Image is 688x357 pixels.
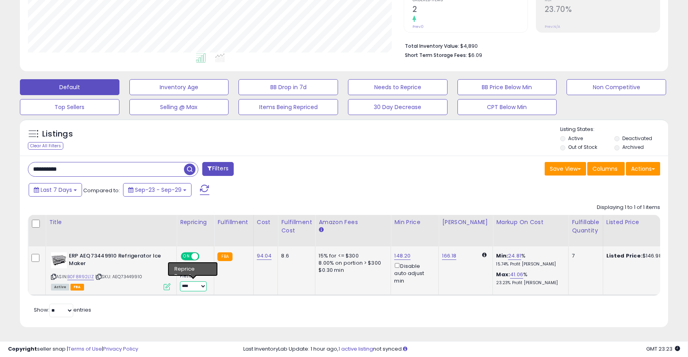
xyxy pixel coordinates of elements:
div: Displaying 1 to 1 of 1 items [597,204,660,211]
button: Needs to Reprice [348,79,448,95]
small: Prev: N/A [545,24,560,29]
p: 15.74% Profit [PERSON_NAME] [496,261,562,267]
span: Compared to: [83,187,120,194]
div: 8.00% on portion > $300 [319,259,385,267]
div: ASIN: [51,252,170,289]
label: Active [568,135,583,142]
b: Max: [496,271,510,278]
button: Non Competitive [567,79,666,95]
div: Fulfillable Quantity [572,218,599,235]
button: Last 7 Days [29,183,82,197]
a: 166.18 [442,252,456,260]
h2: 2 [412,5,528,16]
button: Sep-23 - Sep-29 [123,183,192,197]
span: | SKU: AEQ73449910 [95,273,142,280]
div: Fulfillment Cost [281,218,312,235]
div: seller snap | | [8,345,138,353]
a: 24.81 [508,252,521,260]
div: 15% for <= $300 [319,252,385,259]
button: Selling @ Max [129,99,229,115]
span: Last 7 Days [41,186,72,194]
small: FBA [217,252,232,261]
li: $4,890 [405,41,654,50]
b: Total Inventory Value: [405,43,459,49]
div: Cost [257,218,275,226]
a: Terms of Use [68,345,102,353]
small: Amazon Fees. [319,226,323,234]
button: Top Sellers [20,99,119,115]
div: 8.6 [281,252,309,259]
img: 31+rXtJ8-UL._SL40_.jpg [51,252,67,268]
a: 148.20 [394,252,410,260]
div: Repricing [180,218,211,226]
span: FBA [70,284,84,291]
a: Privacy Policy [103,345,138,353]
div: % [496,252,562,267]
button: Inventory Age [129,79,229,95]
span: All listings currently available for purchase on Amazon [51,284,69,291]
div: Markup on Cost [496,218,565,226]
b: Short Term Storage Fees: [405,52,467,59]
span: Sep-23 - Sep-29 [135,186,182,194]
span: Columns [592,165,618,173]
button: Actions [626,162,660,176]
a: 1 active listing [338,345,373,353]
small: Prev: 0 [412,24,424,29]
button: 30 Day Decrease [348,99,448,115]
div: $146.98 [606,252,672,259]
button: Default [20,79,119,95]
p: 23.23% Profit [PERSON_NAME] [496,280,562,286]
div: Title [49,218,173,226]
div: Disable auto adjust min [394,261,432,285]
span: ON [182,253,192,260]
th: The percentage added to the cost of goods (COGS) that forms the calculator for Min & Max prices. [493,215,569,246]
span: 2025-10-7 23:23 GMT [646,345,680,353]
button: Filters [202,162,233,176]
a: 94.04 [257,252,272,260]
div: Last InventoryLab Update: 1 hour ago, not synced. [243,345,680,353]
div: % [496,271,562,286]
label: Archived [622,144,644,150]
div: $0.30 min [319,267,385,274]
b: Listed Price: [606,252,643,259]
div: Amazon Fees [319,218,387,226]
div: 7 [572,252,596,259]
button: BB Drop in 7d [238,79,338,95]
label: Out of Stock [568,144,597,150]
b: Min: [496,252,508,259]
div: Clear All Filters [28,142,63,150]
button: Columns [587,162,625,176]
span: Show: entries [34,306,91,314]
div: Fulfillment [217,218,250,226]
label: Deactivated [622,135,652,142]
a: 41.06 [510,271,523,279]
a: B0F8R92L1Z [67,273,94,280]
button: Save View [545,162,586,176]
span: OFF [198,253,211,260]
div: Listed Price [606,218,675,226]
div: Preset: [180,273,208,291]
div: [PERSON_NAME] [442,218,489,226]
div: Amazon AI [180,265,208,272]
button: CPT Below Min [457,99,557,115]
p: Listing States: [560,126,668,133]
div: Min Price [394,218,435,226]
h2: 23.70% [545,5,660,16]
h5: Listings [42,129,73,140]
strong: Copyright [8,345,37,353]
span: $6.09 [468,51,482,59]
button: BB Price Below Min [457,79,557,95]
b: ERP AEQ73449910 Refrigerator Ice Maker [69,252,166,269]
button: Items Being Repriced [238,99,338,115]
